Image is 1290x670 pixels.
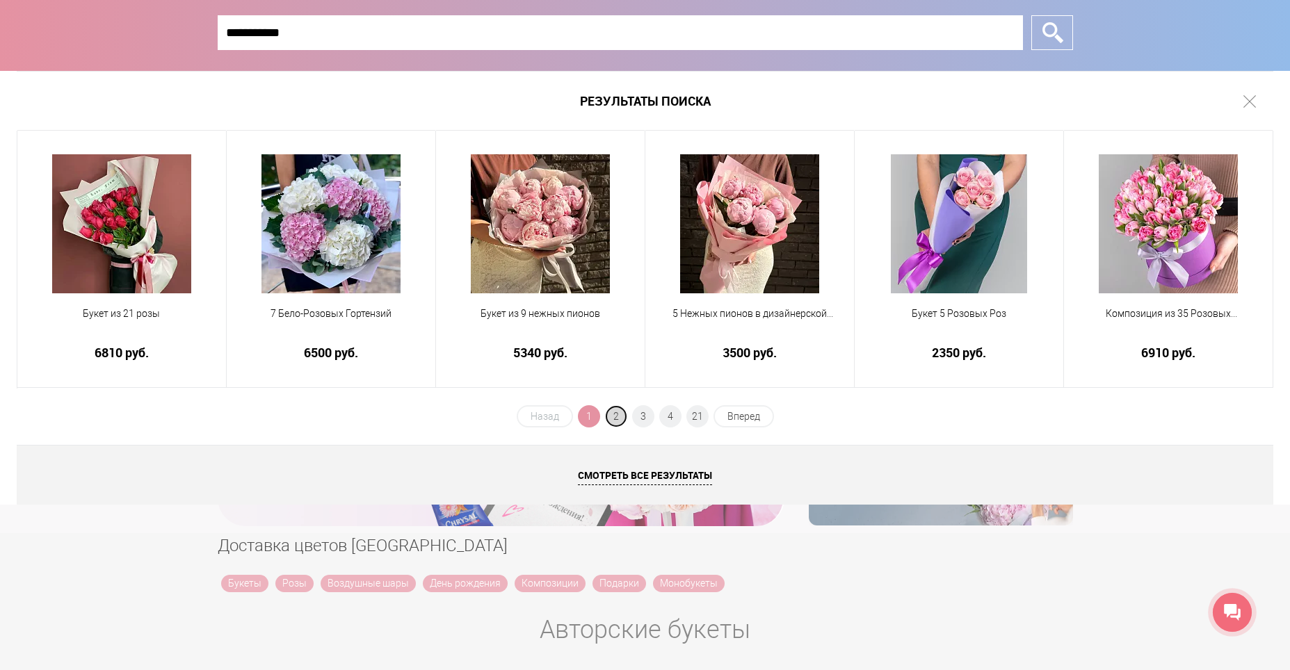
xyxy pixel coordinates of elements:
a: 2350 руб. [864,345,1054,360]
span: Композиция из 35 Розовых Пионовидных Тюльпанов в коробке [1073,307,1264,321]
h1: Результаты поиска [17,71,1273,131]
a: Композиция из 35 Розовых Пионовидных Тюльпанов в коробке [1073,307,1264,337]
span: 7 Бело-Розовых Гортензий [236,307,426,321]
a: Букет 5 Розовых Роз [864,307,1054,337]
a: 5 Нежных пионов в дизайнерской упаковке [654,307,845,337]
img: Букет 5 Розовых Роз [891,154,1027,293]
img: Букет из 9 нежных пионов [471,154,610,293]
a: 3500 руб. [654,345,845,360]
span: Букет из 9 нежных пионов [445,307,636,321]
a: 7 Бело-Розовых Гортензий [236,307,426,337]
a: Вперед [713,405,774,427]
a: 3 [632,405,654,427]
a: Смотреть все результаты [17,445,1273,505]
a: 21 [686,405,709,427]
a: 6910 руб. [1073,345,1264,360]
a: 6500 руб. [236,345,426,360]
a: Букет из 9 нежных пионов [445,307,636,337]
img: Букет из 21 розы [52,154,191,293]
a: 5340 руб. [445,345,636,360]
a: 4 [659,405,682,427]
img: 7 Бело-Розовых Гортензий [261,154,401,293]
img: 5 Нежных пионов в дизайнерской упаковке [680,154,819,293]
span: Назад [517,405,573,427]
img: Композиция из 35 Розовых Пионовидных Тюльпанов в коробке [1099,154,1238,293]
a: Букет из 21 розы [26,307,217,337]
a: 2 [605,405,627,427]
span: 5 Нежных пионов в дизайнерской упаковке [654,307,845,321]
span: Букет из 21 розы [26,307,217,321]
a: 6810 руб. [26,345,217,360]
span: Букет 5 Розовых Роз [864,307,1054,321]
span: Смотреть все результаты [578,468,712,485]
span: 1 [578,405,600,427]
